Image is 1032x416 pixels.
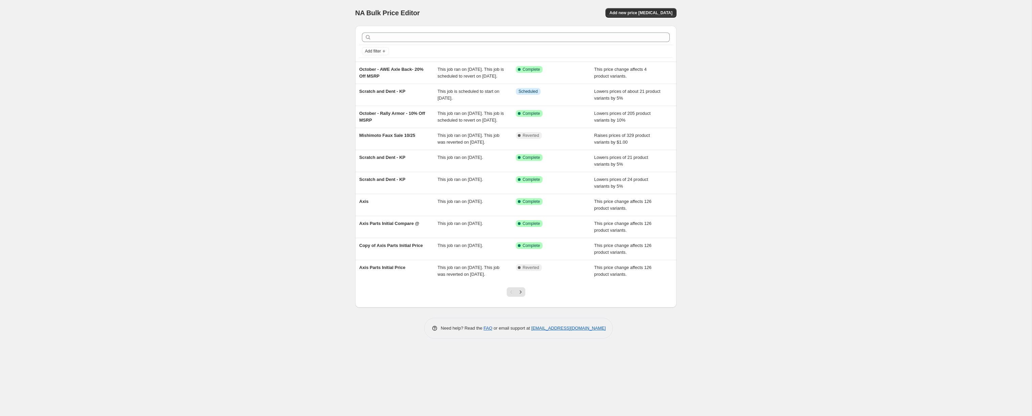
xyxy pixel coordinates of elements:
span: Axis [359,199,368,204]
span: Complete [523,243,540,248]
span: This price change affects 126 product variants. [594,221,652,233]
nav: Pagination [507,287,525,297]
a: [EMAIL_ADDRESS][DOMAIN_NAME] [531,326,606,331]
span: or email support at [492,326,531,331]
span: This job ran on [DATE]. This job is scheduled to revert on [DATE]. [438,67,504,79]
button: Add new price [MEDICAL_DATA] [605,8,676,18]
span: Need help? Read the [441,326,484,331]
span: Axis Parts Initial Compare @ [359,221,419,226]
span: NA Bulk Price Editor [355,9,420,17]
span: Reverted [523,265,539,270]
span: October - Rally Armor - 10% Off MSRP [359,111,425,123]
span: Lowers prices of 205 product variants by 10% [594,111,651,123]
span: Scratch and Dent - KP [359,89,406,94]
span: Scheduled [519,89,538,94]
span: October - AWE Axle Back- 20% Off MSRP [359,67,423,79]
span: Complete [523,155,540,160]
span: This job is scheduled to start on [DATE]. [438,89,500,101]
span: This price change affects 126 product variants. [594,199,652,211]
span: Scratch and Dent - KP [359,177,406,182]
span: This price change affects 126 product variants. [594,265,652,277]
span: This job ran on [DATE]. [438,155,483,160]
span: Lowers prices of about 21 product variants by 5% [594,89,661,101]
span: This job ran on [DATE]. [438,177,483,182]
span: Lowers prices of 24 product variants by 5% [594,177,648,189]
span: Add filter [365,48,381,54]
span: Copy of Axis Parts Initial Price [359,243,423,248]
span: Complete [523,67,540,72]
span: This job ran on [DATE]. [438,199,483,204]
span: Complete [523,221,540,226]
span: Raises prices of 329 product variants by $1.00 [594,133,650,145]
span: This job ran on [DATE]. This job is scheduled to revert on [DATE]. [438,111,504,123]
span: Complete [523,111,540,116]
span: This job ran on [DATE]. This job was reverted on [DATE]. [438,265,500,277]
span: Reverted [523,133,539,138]
span: Complete [523,177,540,182]
span: This job ran on [DATE]. [438,243,483,248]
span: This price change affects 4 product variants. [594,67,647,79]
span: Lowers prices of 21 product variants by 5% [594,155,648,167]
span: Scratch and Dent - KP [359,155,406,160]
span: This price change affects 126 product variants. [594,243,652,255]
span: Add new price [MEDICAL_DATA] [610,10,672,16]
span: Complete [523,199,540,204]
a: FAQ [484,326,492,331]
button: Add filter [362,47,389,55]
span: This job ran on [DATE]. This job was reverted on [DATE]. [438,133,500,145]
span: Mishimoto Faux Sale 10/25 [359,133,415,138]
span: This job ran on [DATE]. [438,221,483,226]
button: Next [516,287,525,297]
span: Axis Parts Initial Price [359,265,406,270]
